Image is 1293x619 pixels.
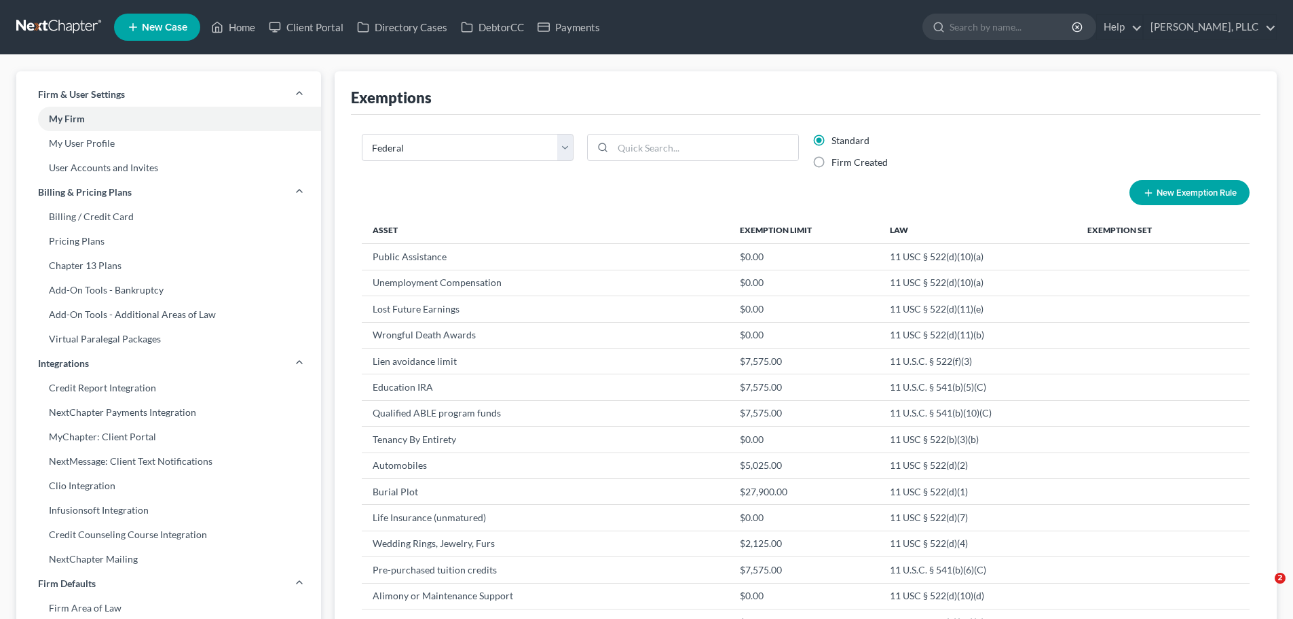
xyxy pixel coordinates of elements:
[16,253,321,278] a: Chapter 13 Plans
[16,131,321,156] a: My User Profile
[362,453,729,478] td: Automobiles
[613,135,798,160] input: Quick Search...
[16,474,321,498] a: Clio Integration
[16,400,321,425] a: NextChapter Payments Integration
[729,400,879,426] td: $7,575.00
[729,270,879,296] td: $0.00
[531,15,607,39] a: Payments
[1144,15,1276,39] a: [PERSON_NAME], PLLC
[362,296,729,322] td: Lost Future Earnings
[350,15,454,39] a: Directory Cases
[16,351,321,376] a: Integrations
[879,244,1076,270] td: 11 USC § 522(d)(10)(a)
[16,327,321,351] a: Virtual Paralegal Packages
[729,557,879,583] td: $7,575.00
[831,134,869,147] label: Standard
[1097,15,1142,39] a: Help
[729,322,879,348] td: $0.00
[16,449,321,474] a: NextMessage: Client Text Notifications
[879,216,1076,243] th: Law
[16,547,321,571] a: NextChapter Mailing
[362,400,729,426] td: Qualified ABLE program funds
[142,22,187,33] span: New Case
[16,498,321,523] a: Infusionsoft Integration
[729,348,879,374] td: $7,575.00
[879,453,1076,478] td: 11 USC § 522(d)(2)
[362,505,729,531] td: Life Insurance (unmatured)
[362,478,729,504] td: Burial Plot
[879,557,1076,583] td: 11 U.S.C. § 541(b)(6)(C)
[362,374,729,400] td: Education IRA
[1129,180,1250,205] button: New Exemption Rule
[362,216,729,243] th: Asset
[351,88,432,107] div: Exemptions
[16,229,321,253] a: Pricing Plans
[204,15,262,39] a: Home
[454,15,531,39] a: DebtorCC
[16,180,321,205] a: Billing & Pricing Plans
[362,557,729,583] td: Pre-purchased tuition credits
[729,244,879,270] td: $0.00
[362,531,729,556] td: Wedding Rings, Jewelry, Furs
[362,348,729,374] td: Lien avoidance limit
[362,583,729,609] td: Alimony or Maintenance Support
[38,577,96,590] span: Firm Defaults
[362,427,729,453] td: Tenancy By Entirety
[38,88,125,101] span: Firm & User Settings
[1076,216,1214,243] th: Exemption Set
[1247,573,1279,605] iframe: Intercom live chat
[38,185,132,199] span: Billing & Pricing Plans
[879,583,1076,609] td: 11 USC § 522(d)(10)(d)
[262,15,350,39] a: Client Portal
[729,216,879,243] th: Exemption Limit
[38,357,89,370] span: Integrations
[16,107,321,131] a: My Firm
[16,302,321,327] a: Add-On Tools - Additional Areas of Law
[729,374,879,400] td: $7,575.00
[16,425,321,449] a: MyChapter: Client Portal
[950,14,1074,39] input: Search by name...
[729,453,879,478] td: $5,025.00
[879,478,1076,504] td: 11 USC § 522(d)(1)
[362,244,729,270] td: Public Assistance
[16,82,321,107] a: Firm & User Settings
[729,531,879,556] td: $2,125.00
[729,478,879,504] td: $27,900.00
[16,278,321,302] a: Add-On Tools - Bankruptcy
[729,296,879,322] td: $0.00
[16,523,321,547] a: Credit Counseling Course Integration
[1275,573,1286,584] span: 2
[16,571,321,596] a: Firm Defaults
[879,296,1076,322] td: 11 USC § 522(d)(11)(e)
[362,322,729,348] td: Wrongful Death Awards
[362,270,729,296] td: Unemployment Compensation
[879,505,1076,531] td: 11 USC § 522(d)(7)
[729,505,879,531] td: $0.00
[879,322,1076,348] td: 11 USC § 522(d)(11)(b)
[879,270,1076,296] td: 11 USC § 522(d)(10)(a)
[879,531,1076,556] td: 11 USC § 522(d)(4)
[879,427,1076,453] td: 11 USC § 522(b)(3)(b)
[729,427,879,453] td: $0.00
[16,156,321,180] a: User Accounts and Invites
[831,156,888,169] label: Firm Created
[729,583,879,609] td: $0.00
[16,205,321,229] a: Billing / Credit Card
[879,400,1076,426] td: 11 U.S.C. § 541(b)(10)(C)
[879,374,1076,400] td: 11 U.S.C. § 541(b)(5)(C)
[879,348,1076,374] td: 11 U.S.C. § 522(f)(3)
[16,376,321,400] a: Credit Report Integration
